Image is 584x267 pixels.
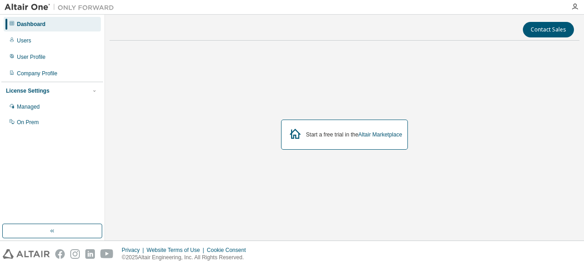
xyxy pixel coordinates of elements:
img: instagram.svg [70,249,80,259]
div: License Settings [6,87,49,94]
div: Cookie Consent [207,246,251,254]
img: altair_logo.svg [3,249,50,259]
div: Start a free trial in the [306,131,402,138]
div: User Profile [17,53,46,61]
img: Altair One [5,3,119,12]
div: Users [17,37,31,44]
div: Privacy [122,246,146,254]
a: Altair Marketplace [358,131,402,138]
div: On Prem [17,119,39,126]
p: © 2025 Altair Engineering, Inc. All Rights Reserved. [122,254,251,262]
button: Contact Sales [523,22,574,37]
img: youtube.svg [100,249,114,259]
img: linkedin.svg [85,249,95,259]
img: facebook.svg [55,249,65,259]
div: Managed [17,103,40,110]
div: Website Terms of Use [146,246,207,254]
div: Dashboard [17,21,46,28]
div: Company Profile [17,70,57,77]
